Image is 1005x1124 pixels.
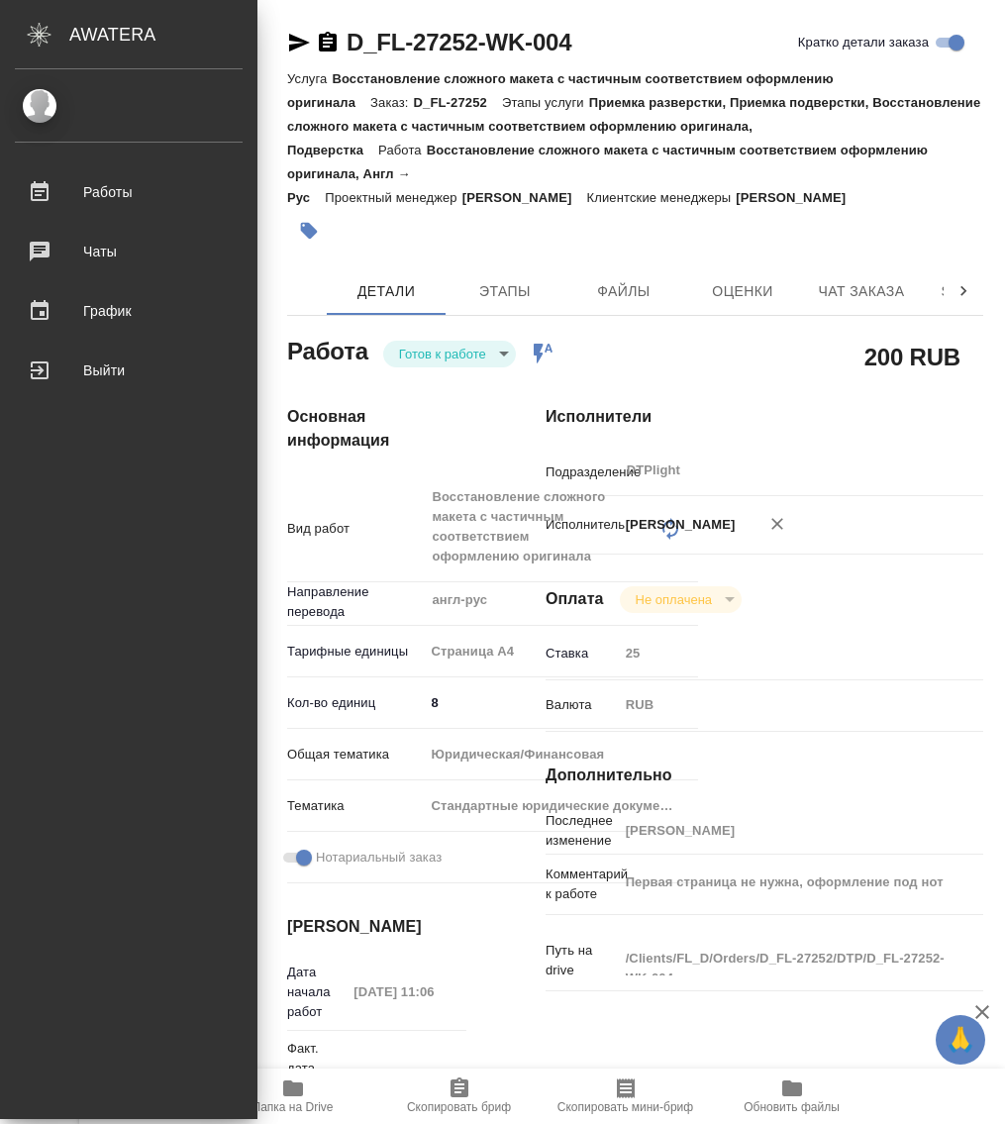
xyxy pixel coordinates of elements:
[944,1019,977,1061] span: 🙏
[424,635,698,668] div: Страница А4
[424,789,698,823] div: Стандартные юридические документы, договоры, уставы
[347,977,466,1006] input: Пустое поле
[502,95,589,110] p: Этапы услуги
[424,738,698,771] div: Юридическая/Финансовая
[457,279,553,304] span: Этапы
[546,462,619,482] p: Подразделение
[287,582,424,622] p: Направление перевода
[936,1015,985,1065] button: 🙏
[15,296,243,326] div: График
[370,95,413,110] p: Заказ:
[630,591,718,608] button: Не оплачена
[620,586,742,613] div: Готов к работе
[287,642,424,662] p: Тарифные единицы
[287,745,424,765] p: Общая тематика
[252,1100,334,1114] span: Папка на Drive
[376,1069,543,1124] button: Скопировать бриф
[619,816,948,845] input: Пустое поле
[287,31,311,54] button: Скопировать ссылку для ЯМессенджера
[287,915,466,939] h4: [PERSON_NAME]
[695,279,790,304] span: Оценки
[5,286,252,336] a: График
[287,1039,347,1118] p: Факт. дата начала работ
[347,1064,466,1092] input: Пустое поле
[5,346,252,395] a: Выйти
[814,279,909,304] span: Чат заказа
[619,515,736,535] p: [PERSON_NAME]
[407,1100,511,1114] span: Скопировать бриф
[393,346,492,362] button: Готов к работе
[414,95,502,110] p: D_FL-27252
[287,71,834,110] p: Восстановление сложного макета с частичным соответствием оформлению оригинала
[546,811,619,851] p: Последнее изменение
[736,190,860,205] p: [PERSON_NAME]
[15,177,243,207] div: Работы
[546,764,983,787] h4: Дополнительно
[287,332,368,367] h2: Работа
[557,1100,693,1114] span: Скопировать мини-бриф
[287,963,347,1022] p: Дата начала работ
[15,237,243,266] div: Чаты
[287,209,331,253] button: Добавить тэг
[347,29,571,55] a: D_FL-27252-WK-004
[619,866,948,899] textarea: Первая страница не нужна, оформление под нот
[546,865,619,904] p: Комментарий к работе
[798,33,929,52] span: Кратко детали заказа
[287,693,424,713] p: Кол-во единиц
[325,190,461,205] p: Проектный менеджер
[619,688,948,722] div: RUB
[210,1069,376,1124] button: Папка на Drive
[287,143,928,205] p: Восстановление сложного макета с частичным соответствием оформлению оригинала, Англ → Рус
[287,405,466,453] h4: Основная информация
[316,848,442,868] span: Нотариальный заказ
[546,941,619,980] p: Путь на drive
[576,279,671,304] span: Файлы
[744,1100,840,1114] span: Обновить файлы
[709,1069,875,1124] button: Обновить файлы
[462,190,587,205] p: [PERSON_NAME]
[546,405,983,429] h4: Исполнители
[287,95,980,157] p: Приемка разверстки, Приемка подверстки, Восстановление сложного макета с частичным соответствием ...
[5,167,252,217] a: Работы
[755,502,799,546] button: Удалить исполнителя
[69,15,257,54] div: AWATERA
[619,942,948,975] textarea: /Clients/FL_D/Orders/D_FL-27252/DTP/D_FL-27252-WK-004
[287,71,332,86] p: Услуга
[383,341,516,367] div: Готов к работе
[316,31,340,54] button: Скопировать ссылку
[287,519,424,539] p: Вид работ
[424,688,698,717] input: ✎ Введи что-нибудь
[587,190,737,205] p: Клиентские менеджеры
[339,279,434,304] span: Детали
[287,796,424,816] p: Тематика
[5,227,252,276] a: Чаты
[378,143,427,157] p: Работа
[543,1069,709,1124] button: Скопировать мини-бриф
[619,639,948,667] input: Пустое поле
[864,340,960,373] h2: 200 RUB
[15,356,243,385] div: Выйти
